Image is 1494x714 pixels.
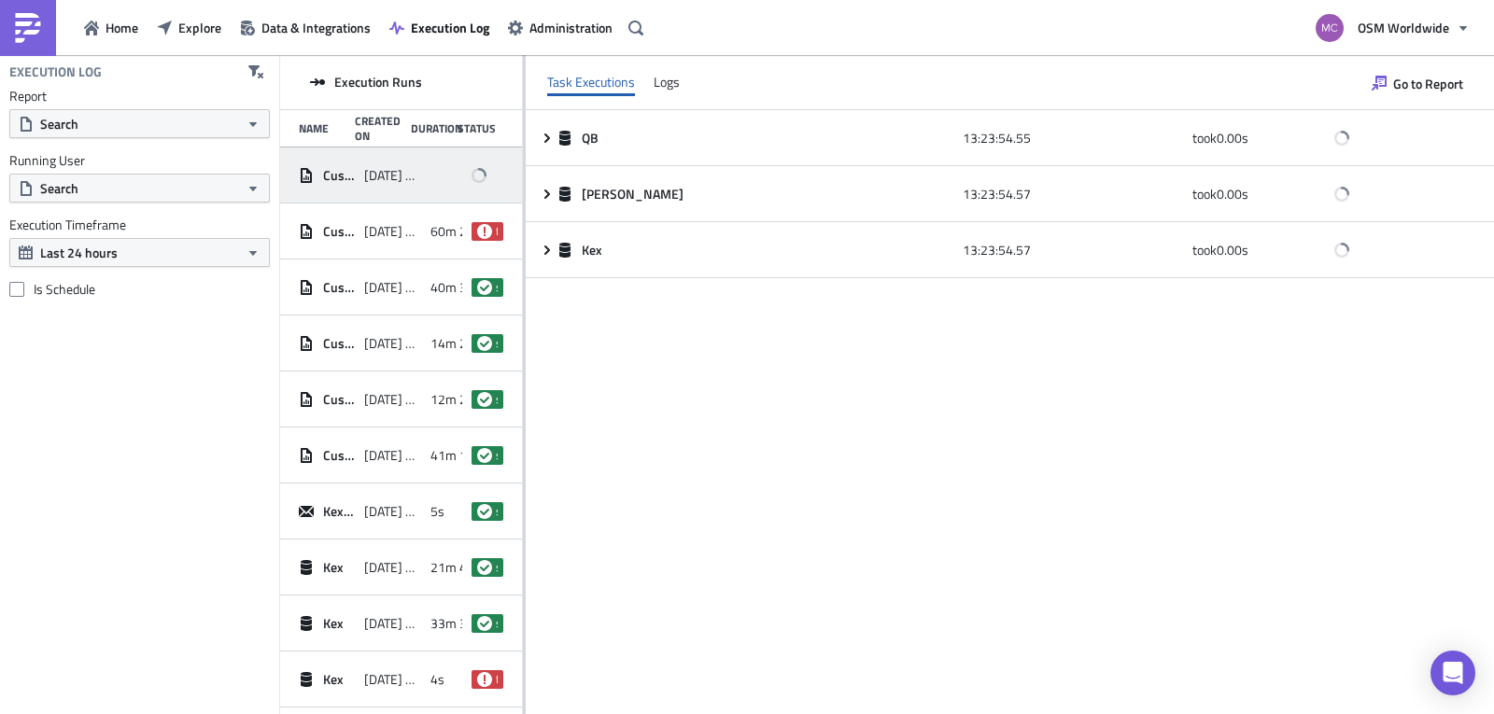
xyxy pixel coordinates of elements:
div: Status [458,121,494,135]
span: Execution Runs [334,74,422,91]
span: success [496,392,498,407]
span: Customer DAS Reports [323,335,355,352]
label: Report [9,88,270,105]
span: Administration [529,18,613,37]
div: 13:23:54.55 [963,121,1183,155]
span: success [477,560,492,575]
img: PushMetrics [13,13,43,43]
div: 13:23:54.57 [963,177,1183,211]
button: Search [9,174,270,203]
img: Avatar [1314,12,1346,44]
span: failed [496,224,498,239]
span: [DATE] 10:03 [364,223,420,240]
span: QB [582,130,601,147]
button: Last 24 hours [9,238,270,267]
span: success [477,336,492,351]
span: 41m 19s [430,447,481,464]
span: success [477,280,492,295]
span: failed [477,224,492,239]
span: failed [477,672,492,687]
span: success [477,504,492,519]
button: Execution Log [380,13,499,42]
span: [DATE] 15:04 [364,615,420,632]
span: Kex [323,671,344,688]
span: Search [40,114,78,133]
span: Customer DAS Reports [323,447,355,464]
span: 40m 36s [430,279,481,296]
span: [DATE] 13:23 [364,167,420,184]
button: OSM Worldwide [1304,7,1480,49]
span: OSM Worldwide [1358,18,1449,37]
span: Home [106,18,138,37]
button: Clear filters [242,58,270,86]
label: Running User [9,152,270,169]
span: [DATE] 15:16 [364,559,420,576]
span: success [496,280,498,295]
span: 21m 4s [430,559,473,576]
span: Go to Report [1393,74,1463,93]
span: Customer DAS Reports [323,391,355,408]
span: Explore [178,18,221,37]
span: [DATE] 15:39 [364,503,420,520]
span: 60m 2s [430,223,473,240]
span: [DATE] 15:03 [364,671,420,688]
span: Customer DAS Reports [323,279,355,296]
span: [DATE] 10:03 [364,279,420,296]
div: took 0.00 s [1192,177,1324,211]
span: 33m 31s [430,615,481,632]
span: Kex_Email [323,503,355,520]
label: Is Schedule [9,281,270,298]
span: Kex [323,615,344,632]
span: Last 24 hours [40,243,118,262]
span: success [496,448,498,463]
span: 5s [430,503,444,520]
div: Open Intercom Messenger [1431,651,1475,695]
span: success [496,560,498,575]
span: Kex [323,559,344,576]
span: failed [496,672,498,687]
span: Kex [582,242,605,259]
span: 14m 25s [430,335,481,352]
div: Duration [411,121,447,135]
div: 13:23:54.57 [963,233,1183,267]
span: success [477,448,492,463]
div: Name [299,121,345,135]
div: Created On [355,114,402,143]
label: Execution Timeframe [9,217,270,233]
span: Customer DAS Reports [323,223,355,240]
span: 4s [430,671,444,688]
span: success [496,504,498,519]
button: Go to Report [1362,68,1473,98]
span: [DATE] 15:58 [364,447,420,464]
span: success [496,336,498,351]
button: Explore [148,13,231,42]
span: success [496,616,498,631]
h4: Execution Log [9,63,102,80]
span: success [477,392,492,407]
span: Search [40,178,78,198]
button: Search [9,109,270,138]
span: Execution Log [411,18,489,37]
span: [DATE] 05:05 [364,391,420,408]
button: Data & Integrations [231,13,380,42]
div: Logs [654,68,680,96]
span: [DATE] 10:21 [364,335,420,352]
div: took 0.00 s [1192,233,1324,267]
div: took 0.00 s [1192,121,1324,155]
button: Home [75,13,148,42]
span: success [477,616,492,631]
button: Administration [499,13,622,42]
span: [PERSON_NAME] [582,186,686,203]
span: 12m 21s [430,391,481,408]
div: Task Executions [547,68,635,96]
span: Customer DAS Reports [323,167,355,184]
span: Data & Integrations [261,18,371,37]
